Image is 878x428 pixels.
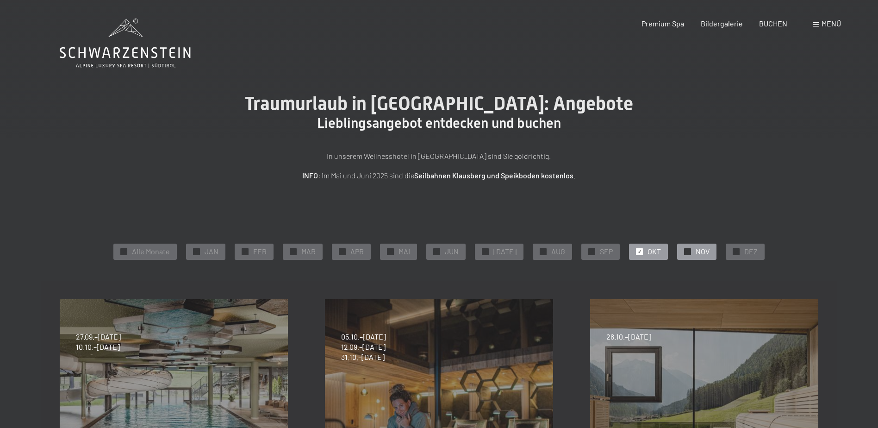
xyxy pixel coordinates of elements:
[208,170,671,182] p: : Im Mai und Juni 2025 sind die .
[735,248,738,255] span: ✓
[445,246,459,257] span: JUN
[638,248,641,255] span: ✓
[341,342,386,352] span: 12.09.–[DATE]
[122,248,126,255] span: ✓
[641,19,684,28] a: Premium Spa
[76,332,121,342] span: 27.09.–[DATE]
[435,248,439,255] span: ✓
[292,248,295,255] span: ✓
[551,246,565,257] span: AUG
[243,248,247,255] span: ✓
[132,246,170,257] span: Alle Monate
[744,246,758,257] span: DEZ
[76,342,121,352] span: 10.10.–[DATE]
[701,19,743,28] a: Bildergalerie
[399,246,410,257] span: MAI
[195,248,199,255] span: ✓
[493,246,517,257] span: [DATE]
[205,246,218,257] span: JAN
[350,246,364,257] span: APR
[759,19,787,28] a: BUCHEN
[389,248,392,255] span: ✓
[317,115,561,131] span: Lieblingsangebot entdecken und buchen
[484,248,487,255] span: ✓
[822,19,841,28] span: Menü
[208,150,671,162] p: In unserem Wellnesshotel in [GEOGRAPHIC_DATA] sind Sie goldrichtig.
[341,352,386,362] span: 31.10.–[DATE]
[600,246,613,257] span: SEP
[696,246,710,257] span: NOV
[341,248,344,255] span: ✓
[648,246,661,257] span: OKT
[686,248,690,255] span: ✓
[302,171,318,180] strong: INFO
[253,246,267,257] span: FEB
[245,93,633,114] span: Traumurlaub in [GEOGRAPHIC_DATA]: Angebote
[606,332,651,342] span: 26.10.–[DATE]
[341,332,386,342] span: 05.10.–[DATE]
[542,248,545,255] span: ✓
[301,246,316,257] span: MAR
[590,248,594,255] span: ✓
[414,171,573,180] strong: Seilbahnen Klausberg und Speikboden kostenlos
